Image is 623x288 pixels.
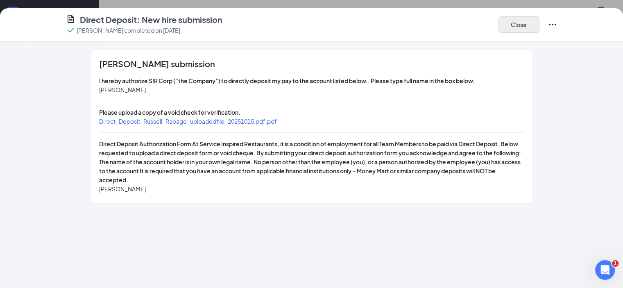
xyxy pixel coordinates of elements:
svg: Checkmark [66,25,76,35]
span: Please upload a copy of a void check for verification. [99,109,240,116]
svg: Ellipses [548,20,557,29]
svg: CustomFormIcon [66,14,76,24]
h4: Direct Deposit: New hire submission [80,14,222,25]
a: Direct_Deposit_Russell_Rabago_uploadedfile_20251015.pdf.pdf [99,118,277,125]
span: [PERSON_NAME] [99,185,146,193]
p: [PERSON_NAME] completed on [DATE] [77,26,180,34]
span: I hereby authorize SIR Corp (“the Company”) to directly deposit my pay to the account listed belo... [99,77,475,84]
span: 1 [612,260,618,267]
span: [PERSON_NAME] [99,86,146,93]
span: [PERSON_NAME] submission [99,60,215,68]
iframe: Intercom live chat [595,260,615,280]
span: Direct Deposit Authorization Form At Service Inspired Restaurants, it is a condition of employmen... [99,140,521,184]
button: Close [498,16,539,33]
